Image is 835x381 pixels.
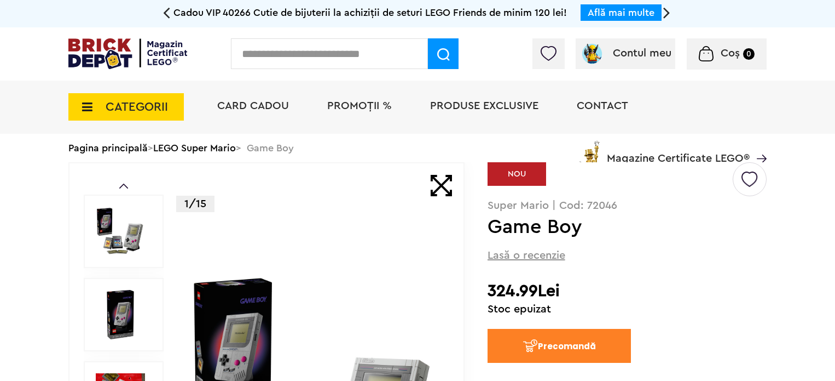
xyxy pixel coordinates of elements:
a: Card Cadou [217,100,289,111]
button: Precomandă [488,329,631,363]
p: Super Mario | Cod: 72046 [488,200,767,211]
h2: 324.99Lei [488,281,767,301]
a: Produse exclusive [430,100,538,111]
p: 1/15 [176,196,214,212]
span: Coș [721,48,740,59]
img: Game Boy [96,290,145,339]
a: PROMOȚII % [327,100,392,111]
span: CATEGORII [106,101,168,113]
a: Prev [119,184,128,189]
div: Stoc epuizat [488,304,767,315]
a: Magazine Certificate LEGO® [750,139,767,150]
a: Contul meu [580,48,671,59]
a: Contact [577,100,628,111]
h1: Game Boy [488,217,731,237]
span: Magazine Certificate LEGO® [607,139,750,164]
span: Contul meu [613,48,671,59]
a: Află mai multe [588,8,654,18]
span: Lasă o recenzie [488,248,565,263]
div: NOU [488,162,546,186]
img: Game Boy [96,207,145,256]
img: CC_Brick_Depot_Precomand_Icon.svg [523,339,538,352]
span: Cadou VIP 40266 Cutie de bijuterii la achiziții de seturi LEGO Friends de minim 120 lei! [173,8,567,18]
small: 0 [743,48,755,60]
